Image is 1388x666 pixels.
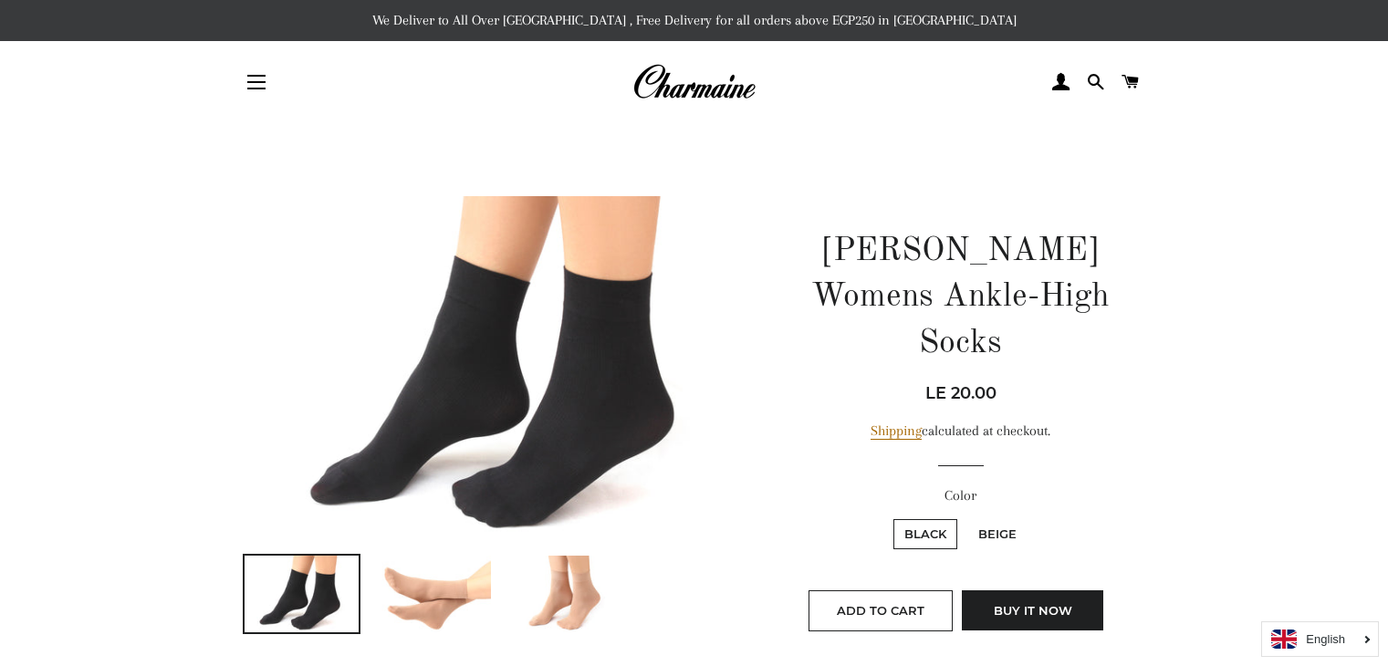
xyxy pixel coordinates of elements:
img: Charmaine Womens Ankle-High Socks [243,196,758,539]
span: LE 20.00 [925,383,997,403]
span: Add to Cart [837,603,924,618]
a: Shipping [871,422,922,440]
label: Black [893,519,957,549]
label: Color [798,484,1122,507]
button: Buy it now [962,590,1103,630]
button: Add to Cart [809,590,953,630]
div: calculated at checkout. [798,420,1122,442]
a: English [1271,630,1369,649]
i: English [1306,633,1345,645]
h1: [PERSON_NAME] Womens Ankle-High Socks [798,229,1122,367]
img: Charmaine Egypt [632,62,756,102]
img: Load image into Gallery viewer, Charmaine Womens Ankle-High Socks [508,556,623,632]
img: Load image into Gallery viewer, Charmaine Womens Ankle-High Socks [245,556,360,632]
img: Load image into Gallery viewer, Charmaine Womens Ankle-High Socks [376,556,491,632]
label: Beige [967,519,1028,549]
